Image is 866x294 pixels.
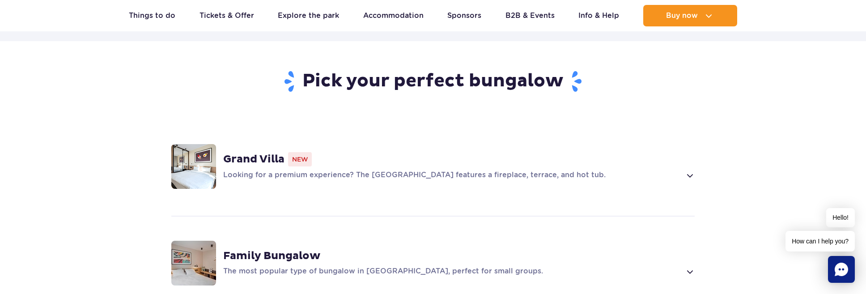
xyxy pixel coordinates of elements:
a: Accommodation [363,5,424,26]
a: Tickets & Offer [200,5,254,26]
h2: Pick your perfect bungalow [171,70,695,93]
span: New [288,152,312,166]
span: Buy now [666,12,698,20]
span: Hello! [826,208,855,227]
a: Explore the park [278,5,339,26]
strong: Grand Villa [223,153,284,166]
strong: Family Bungalow [223,249,320,263]
a: B2B & Events [505,5,555,26]
a: Things to do [129,5,175,26]
button: Buy now [643,5,737,26]
div: Chat [828,256,855,283]
span: How can I help you? [785,231,855,251]
a: Sponsors [447,5,481,26]
p: The most popular type of bungalow in [GEOGRAPHIC_DATA], perfect for small groups. [223,266,681,277]
p: Looking for a premium experience? The [GEOGRAPHIC_DATA] features a fireplace, terrace, and hot tub. [223,170,681,181]
a: Info & Help [578,5,619,26]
